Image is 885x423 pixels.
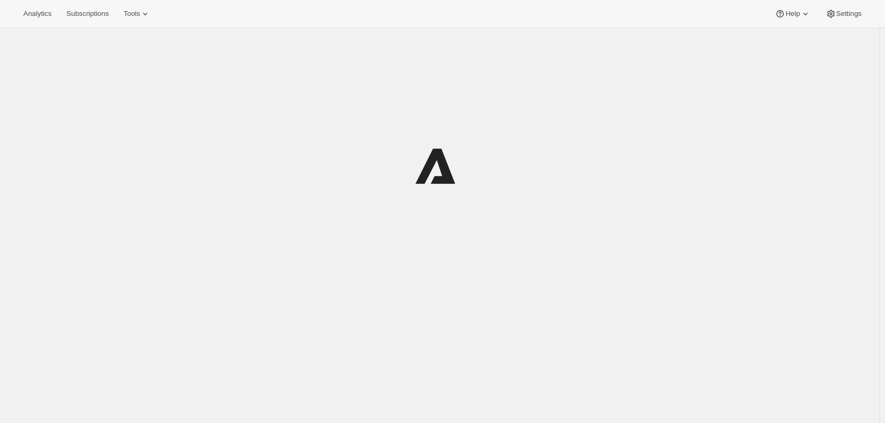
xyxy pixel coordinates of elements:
[23,10,51,18] span: Analytics
[66,10,109,18] span: Subscriptions
[819,6,868,21] button: Settings
[768,6,817,21] button: Help
[117,6,157,21] button: Tools
[836,10,862,18] span: Settings
[785,10,800,18] span: Help
[17,6,58,21] button: Analytics
[123,10,140,18] span: Tools
[60,6,115,21] button: Subscriptions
